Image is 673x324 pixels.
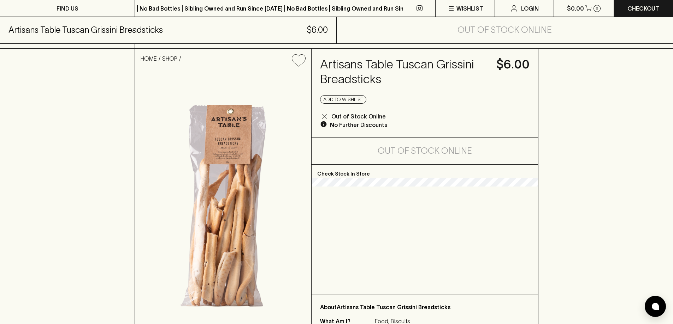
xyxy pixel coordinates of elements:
[652,303,659,310] img: bubble-icon
[320,303,530,311] p: About Artisans Table Tuscan Grissini Breadsticks
[331,112,386,121] p: Out of Stock Online
[456,4,483,13] p: Wishlist
[307,24,328,36] h5: $6.00
[521,4,539,13] p: Login
[496,57,530,72] h4: $6.00
[141,55,157,62] a: HOME
[162,55,177,62] a: SHOP
[320,95,366,104] button: Add to wishlist
[567,4,584,13] p: $0.00
[312,165,538,178] p: Check Stock In Store
[8,24,163,36] h5: Artisans Table Tuscan Grissini Breadsticks
[320,57,488,87] h4: Artisans Table Tuscan Grissini Breadsticks
[330,121,387,129] p: No Further Discounts
[289,51,308,69] button: Add to wishlist
[378,145,472,157] h5: Out of Stock Online
[57,4,78,13] p: FIND US
[627,4,659,13] p: Checkout
[457,24,552,36] h5: Out of Stock Online
[596,6,598,10] p: 0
